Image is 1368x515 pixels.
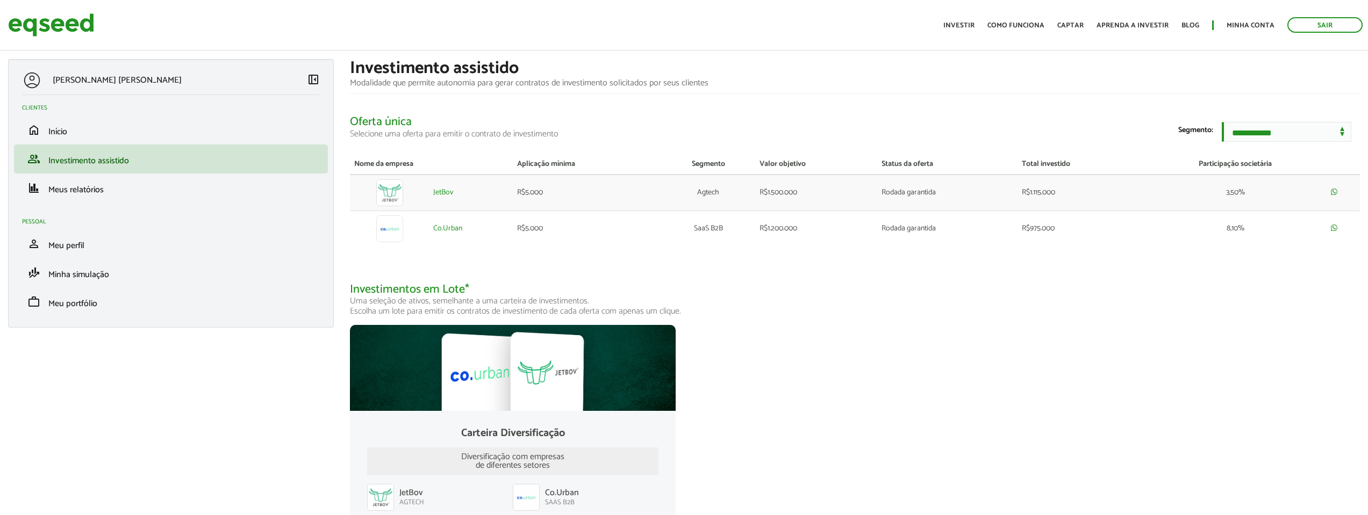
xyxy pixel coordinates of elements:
span: Minha simulação [48,267,109,282]
a: Aprenda a investir [1097,22,1169,29]
label: Segmento: [1178,127,1213,134]
h2: Oferta única [350,115,1360,139]
img: logo_jetbov.jpg [367,484,394,511]
div: Carteira Diversificação [367,428,658,439]
a: personMeu perfil [22,237,320,250]
span: Meu portfólio [48,296,97,311]
span: Meus relatórios [48,183,104,197]
p: Co.Urban [545,484,579,498]
a: homeInício [22,124,320,136]
a: Investir [943,22,975,29]
td: SaaS B2B [662,211,755,246]
p: Agtech [367,498,513,507]
td: R$5.000 [513,211,661,246]
p: Uma seleção de ativos, semelhante a uma carteira de investimentos. Escolha um lote para emitir os... [350,296,1360,316]
span: left_panel_close [307,73,320,86]
th: Segmento [662,155,755,175]
a: Blog [1181,22,1199,29]
a: Como funciona [987,22,1044,29]
li: Início [14,115,328,144]
th: Participação societária [1144,155,1327,175]
td: R$1.200.000 [755,211,877,246]
td: R$975.000 [1018,211,1144,246]
span: finance [27,182,40,194]
p: JetBov [399,484,423,498]
li: Investimento assistido [14,144,328,173]
td: R$5.000 [513,175,661,211]
td: Rodada garantida [877,211,1018,246]
a: JetBov [433,189,453,197]
p: Selecione uma oferta para emitir o contrato de investimento [350,129,1360,139]
th: Aplicação mínima [513,155,661,175]
a: Co.Urban [433,225,462,233]
a: groupInvestimento assistido [22,153,320,165]
span: person [27,237,40,250]
td: R$1.115.000 [1018,175,1144,211]
th: Status da oferta [877,155,1018,175]
span: group [27,153,40,165]
span: Início [48,125,67,139]
h2: Clientes [22,105,328,111]
li: Meu perfil [14,229,328,258]
a: Compartilhar rodada por whatsapp [1331,188,1337,197]
a: finance_modeMinha simulação [22,266,320,279]
li: Meus relatórios [14,173,328,202]
td: R$1.500.000 [755,175,877,211]
span: finance_mode [27,266,40,279]
h2: Investimentos em Lote* [350,283,1360,317]
a: Colapsar menu [307,73,320,88]
th: Valor objetivo [755,155,877,175]
img: EqSeed [8,11,94,39]
a: financeMeus relatórios [22,182,320,194]
a: Captar [1057,22,1084,29]
a: Sair [1287,17,1363,33]
span: work [27,295,40,308]
p: SaaS B2B [513,498,658,507]
span: home [27,124,40,136]
a: Compartilhar rodada por whatsapp [1331,224,1337,233]
th: Total investido [1018,155,1144,175]
td: 8,10% [1144,211,1327,246]
span: Meu perfil [48,238,84,253]
td: Rodada garantida [877,175,1018,211]
p: Modalidade que permite autonomia para gerar contratos de investimento solicitados por seus clientes [350,78,1360,88]
p: [PERSON_NAME] [PERSON_NAME] [53,75,182,85]
img: avatar-co.urban_.jpg [513,484,540,511]
li: Minha simulação [14,258,328,287]
div: Diversificação com empresas de diferentes setores [367,447,658,475]
h2: Pessoal [22,219,328,225]
a: Minha conta [1227,22,1274,29]
h1: Investimento assistido [350,59,1360,78]
span: Investimento assistido [48,154,129,168]
td: Agtech [662,175,755,211]
li: Meu portfólio [14,287,328,316]
a: workMeu portfólio [22,295,320,308]
td: 3,50% [1144,175,1327,211]
th: Nome da empresa [350,155,513,175]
